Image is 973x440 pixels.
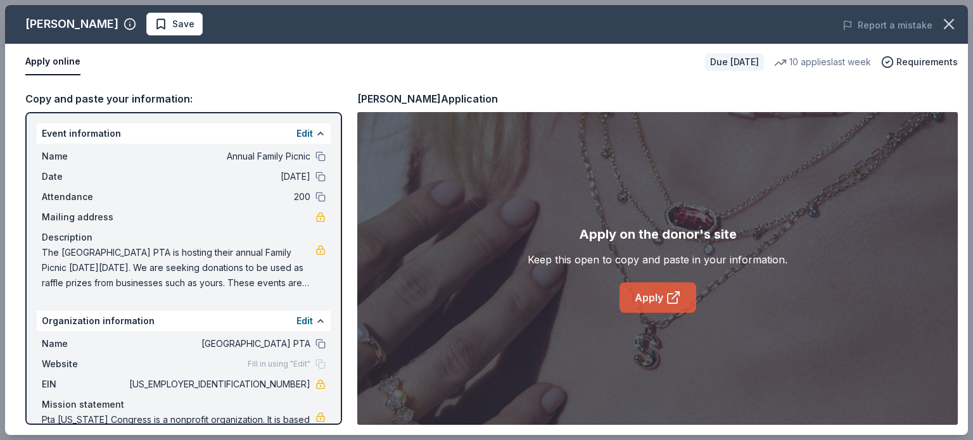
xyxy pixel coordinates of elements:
div: Keep this open to copy and paste in your information. [528,252,787,267]
span: Attendance [42,189,127,204]
span: Save [172,16,194,32]
span: Annual Family Picnic [127,149,310,164]
button: Edit [296,126,313,141]
span: Fill in using "Edit" [248,359,310,369]
button: Save [146,13,203,35]
div: [PERSON_NAME] [25,14,118,34]
div: Apply on the donor's site [579,224,737,244]
span: Name [42,149,127,164]
span: 200 [127,189,310,204]
div: Mission statement [42,397,326,412]
span: Mailing address [42,210,127,225]
div: [PERSON_NAME] Application [357,91,498,107]
span: EIN [42,377,127,392]
div: Copy and paste your information: [25,91,342,107]
span: [DATE] [127,169,310,184]
span: Requirements [896,54,958,70]
span: The [GEOGRAPHIC_DATA] PTA is hosting their annual Family Picnic [DATE][DATE]. We are seeking dona... [42,245,315,291]
span: Website [42,356,127,372]
div: Description [42,230,326,245]
button: Edit [296,313,313,329]
span: Date [42,169,127,184]
span: [US_EMPLOYER_IDENTIFICATION_NUMBER] [127,377,310,392]
span: [GEOGRAPHIC_DATA] PTA [127,336,310,351]
button: Report a mistake [843,18,932,33]
div: Due [DATE] [705,53,764,71]
span: Name [42,336,127,351]
button: Apply online [25,49,80,75]
button: Requirements [881,54,958,70]
div: Organization information [37,311,331,331]
a: Apply [620,282,696,313]
div: 10 applies last week [774,54,871,70]
div: Event information [37,123,331,144]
